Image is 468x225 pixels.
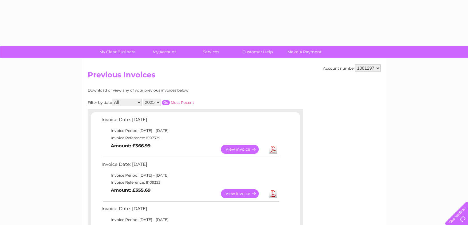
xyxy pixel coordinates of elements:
td: Invoice Period: [DATE] - [DATE] [100,172,280,179]
b: Amount: £355.69 [111,187,150,193]
div: Download or view any of your previous invoices below. [88,88,249,92]
a: My Clear Business [92,46,143,58]
td: Invoice Period: [DATE] - [DATE] [100,127,280,134]
h2: Previous Invoices [88,71,381,82]
td: Invoice Date: [DATE] [100,116,280,127]
a: Services [186,46,236,58]
td: Invoice Date: [DATE] [100,205,280,216]
a: Most Recent [171,100,194,105]
td: Invoice Period: [DATE] - [DATE] [100,216,280,223]
td: Invoice Reference: 8197329 [100,134,280,142]
a: Download [269,145,277,154]
a: Download [269,189,277,198]
td: Invoice Date: [DATE] [100,160,280,172]
div: Filter by date [88,99,249,106]
a: My Account [139,46,190,58]
td: Invoice Reference: 8109323 [100,179,280,186]
a: View [221,145,266,154]
a: Customer Help [232,46,283,58]
a: View [221,189,266,198]
b: Amount: £366.99 [111,143,150,149]
a: Make A Payment [279,46,330,58]
div: Account number [323,64,381,72]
